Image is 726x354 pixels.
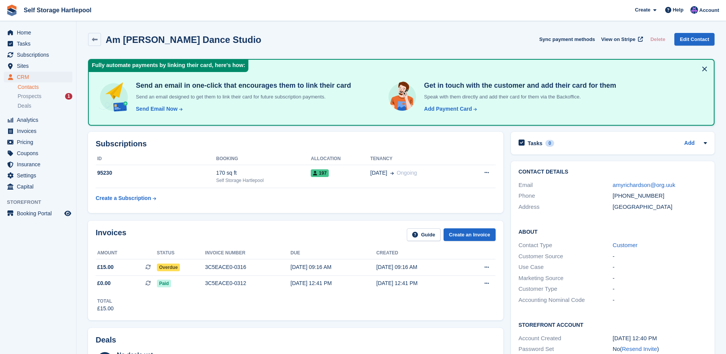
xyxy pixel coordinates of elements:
[96,228,126,241] h2: Invoices
[157,264,180,271] span: Overdue
[17,72,63,82] span: CRM
[96,169,216,177] div: 95230
[290,247,376,259] th: Due
[421,81,616,90] h4: Get in touch with the customer and add their card for them
[699,7,719,14] span: Account
[613,182,675,188] a: amyrichardson@org.uuk
[387,81,418,113] img: get-in-touch-e3e95b6451f4e49772a6039d3abdde126589d6f45a760754adfa51be33bf0f70.svg
[4,49,72,60] a: menu
[539,33,595,46] button: Sync payment methods
[136,105,178,113] div: Send Email Now
[133,81,351,90] h4: Send an email in one-click that encourages them to link their card
[4,115,72,125] a: menu
[370,169,387,177] span: [DATE]
[96,153,216,165] th: ID
[613,203,707,211] div: [GEOGRAPHIC_DATA]
[96,194,151,202] div: Create a Subscription
[17,170,63,181] span: Settings
[601,36,635,43] span: View on Stripe
[519,263,613,272] div: Use Case
[690,6,698,14] img: Sean Wood
[4,181,72,192] a: menu
[216,169,311,177] div: 170 sq ft
[519,228,707,235] h2: About
[96,191,156,205] a: Create a Subscription
[519,334,613,343] div: Account Created
[18,93,41,100] span: Prospects
[613,252,707,261] div: -
[647,33,668,46] button: Delete
[311,153,370,165] th: Allocation
[205,263,290,271] div: 3C5EACE0-0316
[519,274,613,283] div: Marketing Source
[17,38,63,49] span: Tasks
[376,263,462,271] div: [DATE] 09:16 AM
[613,192,707,200] div: [PHONE_NUMBER]
[613,285,707,293] div: -
[205,279,290,287] div: 3C5EACE0-0312
[397,170,417,176] span: Ongoing
[674,33,715,46] a: Edit Contact
[157,280,171,287] span: Paid
[519,192,613,200] div: Phone
[622,346,657,352] a: Resend Invite
[4,126,72,136] a: menu
[21,4,95,16] a: Self Storage Hartlepool
[98,81,130,113] img: send-email-b5881ef4c8f827a638e46e229e590028c7e36e3a6c99d2365469aff88783de13.svg
[613,274,707,283] div: -
[528,140,543,147] h2: Tasks
[635,6,650,14] span: Create
[96,139,496,148] h2: Subscriptions
[519,181,613,190] div: Email
[17,148,63,159] span: Coupons
[613,263,707,272] div: -
[4,159,72,170] a: menu
[613,242,638,248] a: Customer
[17,159,63,170] span: Insurance
[519,345,613,354] div: Password Set
[519,169,707,175] h2: Contact Details
[17,181,63,192] span: Capital
[519,241,613,250] div: Contact Type
[96,247,157,259] th: Amount
[370,153,464,165] th: Tenancy
[444,228,496,241] a: Create an Invoice
[133,93,351,101] p: Send an email designed to get them to link their card for future subscription payments.
[18,102,31,110] span: Deals
[4,72,72,82] a: menu
[4,137,72,147] a: menu
[97,305,114,313] div: £15.00
[17,137,63,147] span: Pricing
[97,298,114,305] div: Total
[18,84,72,91] a: Contacts
[17,208,63,219] span: Booking Portal
[620,346,659,352] span: ( )
[18,92,72,100] a: Prospects 1
[4,61,72,71] a: menu
[97,263,114,271] span: £15.00
[407,228,440,241] a: Guide
[17,49,63,60] span: Subscriptions
[106,34,261,45] h2: Am [PERSON_NAME] Dance Studio
[519,203,613,211] div: Address
[421,93,616,101] p: Speak with them directly and add their card for them via the Backoffice.
[4,38,72,49] a: menu
[519,285,613,293] div: Customer Type
[4,170,72,181] a: menu
[216,153,311,165] th: Booking
[17,126,63,136] span: Invoices
[17,115,63,125] span: Analytics
[216,177,311,184] div: Self Storage Hartlepool
[17,61,63,71] span: Sites
[598,33,644,46] a: View on Stripe
[311,169,329,177] span: 197
[613,296,707,305] div: -
[519,296,613,305] div: Accounting Nominal Code
[376,279,462,287] div: [DATE] 12:41 PM
[96,336,116,344] h2: Deals
[205,247,290,259] th: Invoice number
[613,345,707,354] div: No
[4,208,72,219] a: menu
[376,247,462,259] th: Created
[421,105,478,113] a: Add Payment Card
